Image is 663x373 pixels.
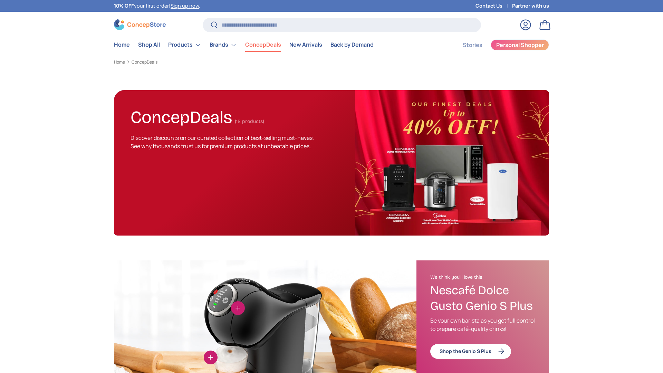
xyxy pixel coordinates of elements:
a: Personal Shopper [491,39,549,50]
a: Home [114,60,125,64]
a: Home [114,38,130,51]
h2: We think you'll love this [430,274,535,280]
span: Discover discounts on our curated collection of best-selling must-haves. See why thousands trust ... [131,134,314,150]
span: (18 products) [235,118,264,124]
nav: Secondary [446,38,549,52]
summary: Products [164,38,205,52]
nav: Breadcrumbs [114,59,549,65]
a: Back by Demand [330,38,374,51]
a: ConcepDeals [245,38,281,51]
h1: ConcepDeals [131,104,232,127]
a: Products [168,38,201,52]
summary: Brands [205,38,241,52]
p: Be your own barista as you get full control to prepare café-quality drinks! [430,316,535,333]
a: Brands [210,38,237,52]
a: Shop All [138,38,160,51]
a: Contact Us [475,2,512,10]
img: ConcepStore [114,19,166,30]
a: ConcepDeals [132,60,157,64]
a: Sign up now [171,2,199,9]
a: Partner with us [512,2,549,10]
h3: Nescafé Dolce Gusto Genio S Plus [430,283,535,314]
a: Stories [463,38,482,52]
img: ConcepDeals [355,90,549,236]
span: Personal Shopper [496,42,544,48]
a: Shop the Genio S Plus [430,344,511,359]
nav: Primary [114,38,374,52]
p: your first order! . [114,2,200,10]
strong: 10% OFF [114,2,134,9]
a: New Arrivals [289,38,322,51]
